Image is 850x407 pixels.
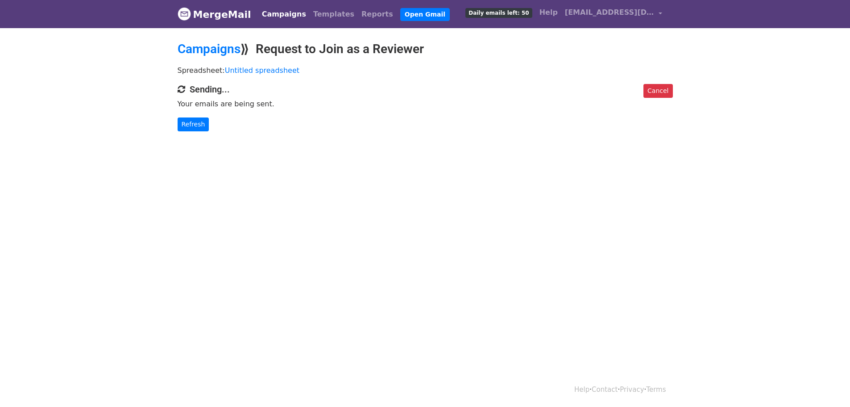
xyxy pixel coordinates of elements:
a: Help [536,4,561,21]
a: Templates [310,5,358,23]
p: Your emails are being sent. [178,99,673,109]
a: [EMAIL_ADDRESS][DOMAIN_NAME] [561,4,666,25]
a: Daily emails left: 50 [462,4,535,21]
img: MergeMail logo [178,7,191,21]
a: Refresh [178,117,209,131]
span: Daily emails left: 50 [465,8,532,18]
a: Campaigns [178,42,240,56]
span: [EMAIL_ADDRESS][DOMAIN_NAME] [565,7,654,18]
a: Privacy [620,386,644,394]
a: Terms [646,386,666,394]
a: Campaigns [258,5,310,23]
h2: ⟫ Request to Join as a Reviewer [178,42,673,57]
a: Contact [592,386,618,394]
a: MergeMail [178,5,251,24]
p: Spreadsheet: [178,66,673,75]
a: Help [574,386,589,394]
a: Untitled spreadsheet [225,66,299,75]
a: Open Gmail [400,8,450,21]
a: Reports [358,5,397,23]
a: Cancel [643,84,672,98]
h4: Sending... [178,84,673,95]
